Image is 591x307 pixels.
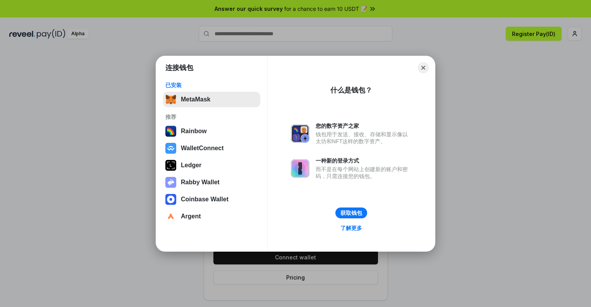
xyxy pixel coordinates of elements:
button: 获取钱包 [335,208,367,218]
div: 已安装 [165,82,258,89]
a: 了解更多 [336,223,367,233]
div: 了解更多 [340,225,362,232]
img: svg+xml,%3Csvg%20width%3D%2228%22%20height%3D%2228%22%20viewBox%3D%220%200%2028%2028%22%20fill%3D... [165,194,176,205]
div: 什么是钱包？ [330,86,372,95]
div: Coinbase Wallet [181,196,228,203]
div: Rainbow [181,128,207,135]
button: Argent [163,209,260,224]
button: MetaMask [163,92,260,107]
div: WalletConnect [181,145,224,152]
button: WalletConnect [163,141,260,156]
button: Rabby Wallet [163,175,260,190]
img: svg+xml,%3Csvg%20xmlns%3D%22http%3A%2F%2Fwww.w3.org%2F2000%2Fsvg%22%20fill%3D%22none%22%20viewBox... [291,124,309,143]
div: Ledger [181,162,201,169]
div: Rabby Wallet [181,179,220,186]
button: Ledger [163,158,260,173]
img: svg+xml,%3Csvg%20xmlns%3D%22http%3A%2F%2Fwww.w3.org%2F2000%2Fsvg%22%20fill%3D%22none%22%20viewBox... [291,159,309,178]
div: 获取钱包 [340,209,362,216]
img: svg+xml,%3Csvg%20width%3D%22120%22%20height%3D%22120%22%20viewBox%3D%220%200%20120%20120%22%20fil... [165,126,176,137]
img: svg+xml,%3Csvg%20xmlns%3D%22http%3A%2F%2Fwww.w3.org%2F2000%2Fsvg%22%20fill%3D%22none%22%20viewBox... [165,177,176,188]
img: svg+xml,%3Csvg%20xmlns%3D%22http%3A%2F%2Fwww.w3.org%2F2000%2Fsvg%22%20width%3D%2228%22%20height%3... [165,160,176,171]
img: svg+xml,%3Csvg%20fill%3D%22none%22%20height%3D%2233%22%20viewBox%3D%220%200%2035%2033%22%20width%... [165,94,176,105]
img: svg+xml,%3Csvg%20width%3D%2228%22%20height%3D%2228%22%20viewBox%3D%220%200%2028%2028%22%20fill%3D... [165,143,176,154]
h1: 连接钱包 [165,63,193,72]
div: Argent [181,213,201,220]
button: Rainbow [163,123,260,139]
div: 推荐 [165,113,258,120]
div: 一种新的登录方式 [316,157,412,164]
div: MetaMask [181,96,210,103]
div: 您的数字资产之家 [316,122,412,129]
div: 钱包用于发送、接收、存储和显示像以太坊和NFT这样的数字资产。 [316,131,412,145]
div: 而不是在每个网站上创建新的账户和密码，只需连接您的钱包。 [316,166,412,180]
button: Close [418,62,429,73]
button: Coinbase Wallet [163,192,260,207]
img: svg+xml,%3Csvg%20width%3D%2228%22%20height%3D%2228%22%20viewBox%3D%220%200%2028%2028%22%20fill%3D... [165,211,176,222]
